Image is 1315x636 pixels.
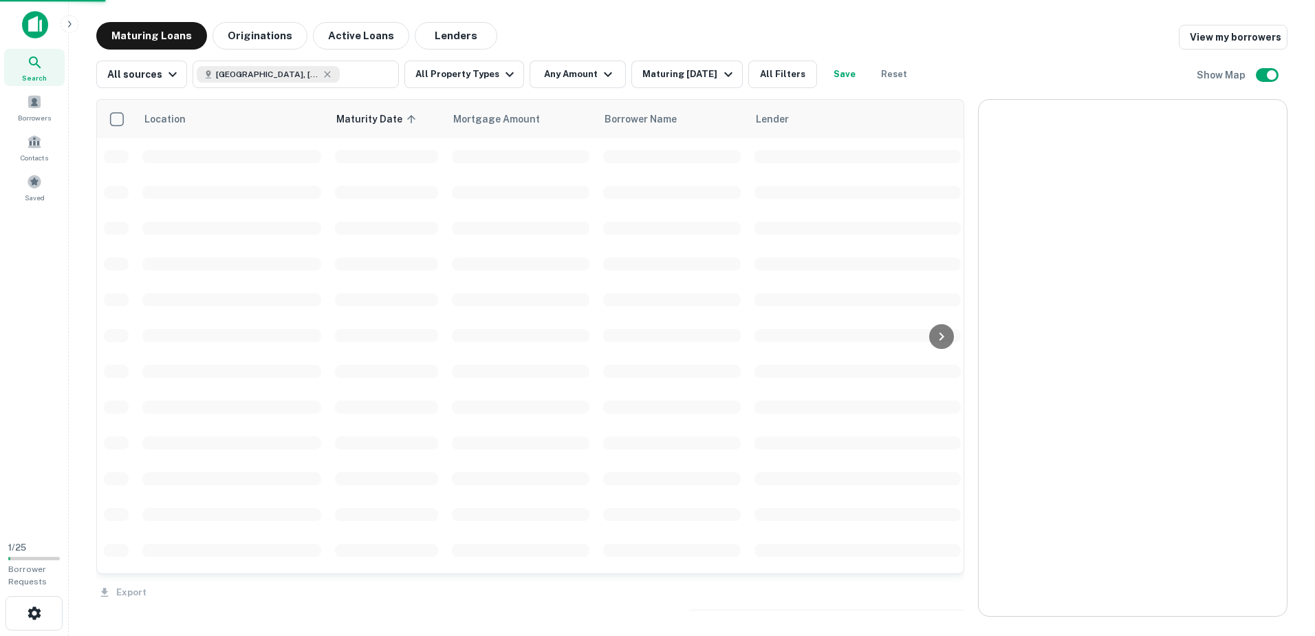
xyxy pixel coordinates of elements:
span: Borrowers [18,112,51,123]
span: Borrower Requests [8,564,47,586]
button: Reset [872,61,916,88]
iframe: Chat Widget [1246,482,1315,548]
div: Maturing [DATE] [642,66,736,83]
button: Originations [213,22,307,50]
a: Search [4,49,65,86]
button: All sources [96,61,187,88]
th: Maturity Date [328,100,445,138]
img: capitalize-icon.png [22,11,48,39]
h6: Show Map [1197,67,1248,83]
button: Active Loans [313,22,409,50]
span: Maturity Date [336,111,420,127]
a: View my borrowers [1179,25,1287,50]
span: Contacts [21,152,48,163]
th: Borrower Name [596,100,748,138]
a: Saved [4,169,65,206]
th: Mortgage Amount [445,100,596,138]
span: Lender [756,111,789,127]
button: Maturing Loans [96,22,207,50]
button: Save your search to get updates of matches that match your search criteria. [823,61,867,88]
span: Location [144,111,186,127]
th: Location [135,100,328,138]
a: Borrowers [4,89,65,126]
button: Any Amount [530,61,626,88]
span: [GEOGRAPHIC_DATA], [GEOGRAPHIC_DATA], [GEOGRAPHIC_DATA] [216,68,319,81]
button: All Filters [748,61,817,88]
span: Search [22,72,47,83]
div: 0 0 [979,100,1287,616]
span: 1 / 25 [8,542,26,553]
button: Maturing [DATE] [631,61,742,88]
a: Contacts [4,129,65,166]
button: Lenders [415,22,497,50]
button: All Property Types [404,61,524,88]
span: Saved [25,192,45,203]
th: Lender [748,100,968,138]
div: All sources [107,66,181,83]
span: Mortgage Amount [453,111,558,127]
span: Borrower Name [605,111,677,127]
